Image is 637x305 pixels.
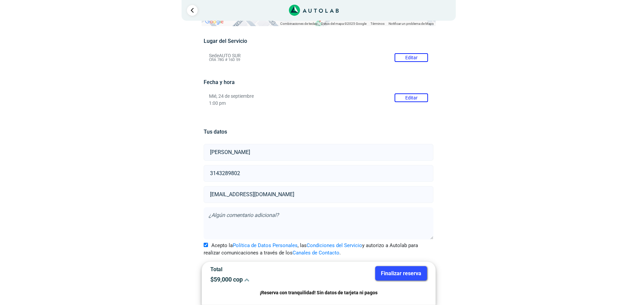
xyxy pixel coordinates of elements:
button: Editar [395,93,428,102]
h5: Lugar del Servicio [204,38,433,44]
a: Condiciones del Servicio [307,242,362,248]
h5: Fecha y hora [204,79,433,85]
a: Términos (se abre en una nueva pestaña) [370,22,385,25]
a: Canales de Contacto [293,250,339,256]
p: $ 59,000 cop [210,276,314,283]
a: Política de Datos Personales [233,242,298,248]
input: Acepto laPolítica de Datos Personales, lasCondiciones del Servicioy autorizo a Autolab para reali... [204,243,208,247]
h5: Tus datos [204,129,433,135]
button: Finalizar reserva [375,266,427,281]
input: Correo electrónico [204,186,433,203]
input: Celular [204,165,433,182]
p: 1:00 pm [209,100,428,106]
a: Notificar un problema de Maps [389,22,434,25]
p: Mié, 24 de septiembre [209,93,428,99]
span: Datos del mapa ©2025 Google [321,22,366,25]
img: Google [203,17,225,26]
a: Ir al paso anterior [187,5,198,16]
a: Abre esta zona en Google Maps (se abre en una nueva ventana) [203,17,225,26]
p: ¡Reserva con tranquilidad! Sin datos de tarjeta ni pagos [210,289,427,297]
input: Nombre y apellido [204,144,433,161]
a: Link al sitio de autolab [289,7,339,13]
p: Total [210,266,314,273]
label: Acepto la , las y autorizo a Autolab para realizar comunicaciones a través de los . [204,242,433,257]
button: Combinaciones de teclas [280,21,317,26]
